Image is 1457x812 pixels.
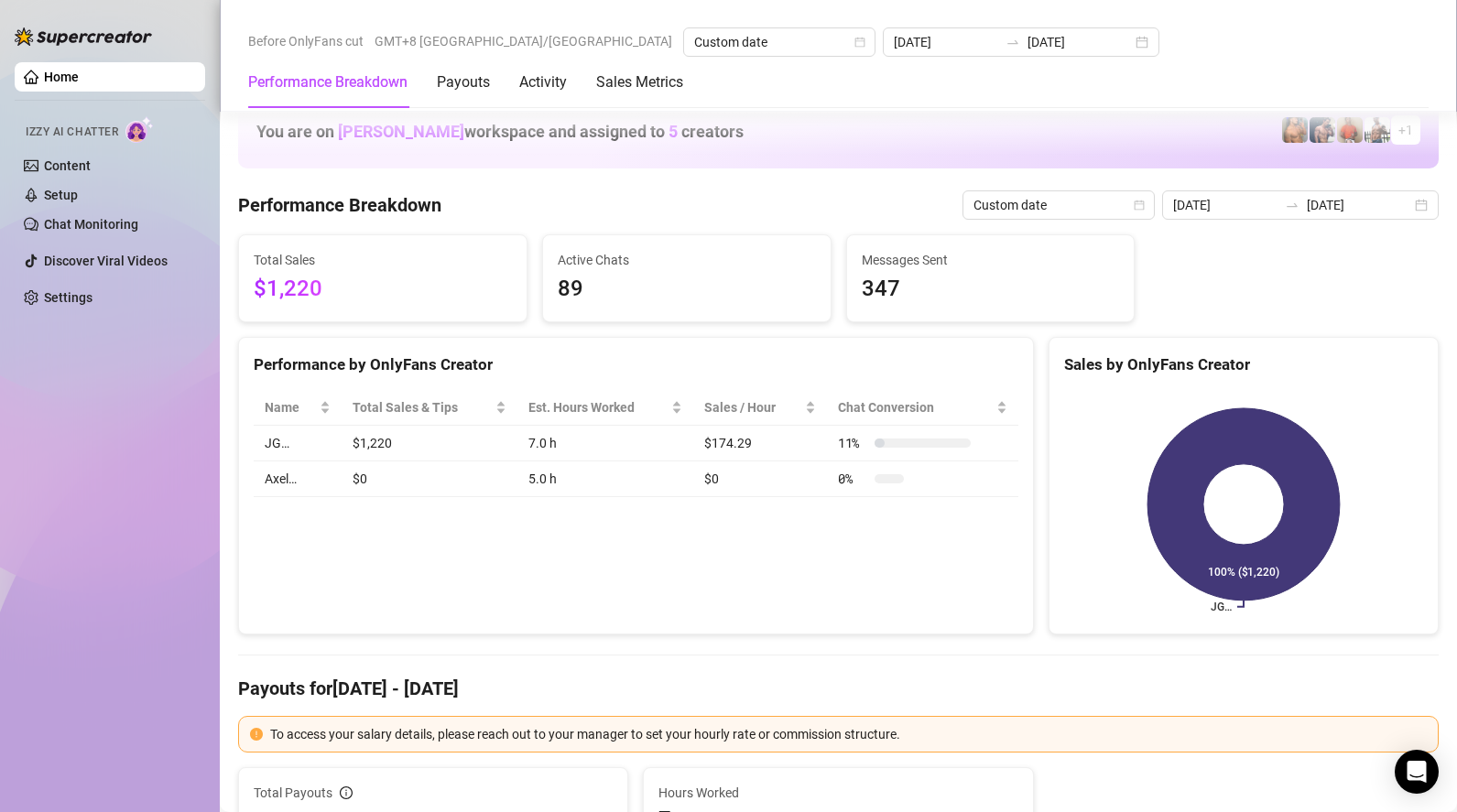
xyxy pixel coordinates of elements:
span: Chat Conversion [838,397,993,417]
span: Izzy AI Chatter [26,124,118,141]
a: Discover Viral Videos [44,254,168,268]
input: Start date [1173,195,1278,215]
td: 7.0 h [517,426,694,461]
td: $0 [693,461,827,497]
div: To access your salary details, please reach out to your manager to set your hourly rate or commis... [270,724,1427,744]
div: Sales Metrics [596,71,683,93]
span: Custom date [973,191,1144,219]
span: 0 % [838,469,867,489]
span: Total Payouts [254,783,332,803]
div: Performance Breakdown [248,71,408,93]
th: Chat Conversion [827,390,1018,426]
span: Messages Sent [862,250,1120,270]
span: swap-right [1006,35,1020,49]
text: JG… [1211,601,1232,613]
a: Settings [44,290,92,305]
input: Start date [894,32,998,52]
span: Active Chats [558,250,816,270]
div: Performance by OnlyFans Creator [254,352,1018,377]
a: Content [44,158,91,173]
span: 5 [669,122,678,141]
td: $174.29 [693,426,827,461]
img: JG [1282,117,1308,143]
h4: Payouts for [DATE] - [DATE] [238,676,1439,701]
span: Before OnlyFans cut [248,27,364,55]
span: exclamation-circle [250,728,263,741]
span: calendar [1134,200,1145,211]
span: to [1006,35,1020,49]
h4: Performance Breakdown [238,192,441,218]
img: AI Chatter [125,116,154,143]
div: Payouts [437,71,490,93]
span: 347 [862,272,1120,307]
span: [PERSON_NAME] [338,122,464,141]
a: Chat Monitoring [44,217,138,232]
span: Total Sales & Tips [353,397,491,417]
img: logo-BBDzfeDw.svg [15,27,152,46]
span: GMT+8 [GEOGRAPHIC_DATA]/[GEOGRAPHIC_DATA] [375,27,672,55]
a: Setup [44,188,78,202]
span: info-circle [340,786,353,799]
span: Custom date [694,28,864,56]
th: Name [254,390,342,426]
div: Open Intercom Messenger [1395,750,1439,794]
img: JUSTIN [1365,117,1390,143]
h1: You are on workspace and assigned to creators [256,122,744,142]
img: Justin [1337,117,1363,143]
input: End date [1028,32,1132,52]
td: JG… [254,426,342,461]
span: to [1285,198,1299,212]
th: Total Sales & Tips [342,390,516,426]
span: 11 % [838,433,867,453]
img: Axel [1310,117,1335,143]
span: Hours Worked [658,783,1017,803]
input: End date [1307,195,1411,215]
div: Est. Hours Worked [528,397,669,417]
span: + 1 [1398,120,1413,140]
span: swap-right [1285,198,1299,212]
span: 89 [558,272,816,307]
td: $0 [342,461,516,497]
a: Home [44,70,79,84]
span: Total Sales [254,250,512,270]
span: calendar [854,37,865,48]
span: $1,220 [254,272,512,307]
div: Sales by OnlyFans Creator [1064,352,1423,377]
span: Sales / Hour [704,397,801,417]
div: Activity [519,71,567,93]
td: Axel… [254,461,342,497]
td: 5.0 h [517,461,694,497]
th: Sales / Hour [693,390,827,426]
td: $1,220 [342,426,516,461]
span: Name [265,397,316,417]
